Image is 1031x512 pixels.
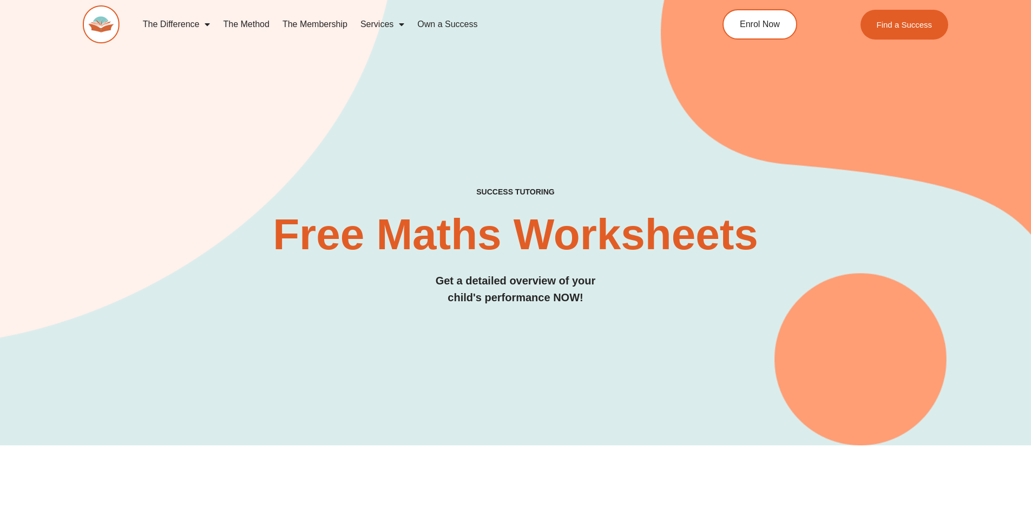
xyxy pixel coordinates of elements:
[861,10,949,40] a: Find a Success
[83,273,949,306] h3: Get a detailed overview of your child's performance NOW!
[276,12,354,37] a: The Membership
[411,12,484,37] a: Own a Success
[877,21,933,29] span: Find a Success
[83,213,949,256] h2: Free Maths Worksheets​
[740,20,780,29] span: Enrol Now
[83,187,949,197] h4: SUCCESS TUTORING​
[723,9,797,40] a: Enrol Now
[216,12,275,37] a: The Method
[136,12,217,37] a: The Difference
[136,12,673,37] nav: Menu
[354,12,411,37] a: Services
